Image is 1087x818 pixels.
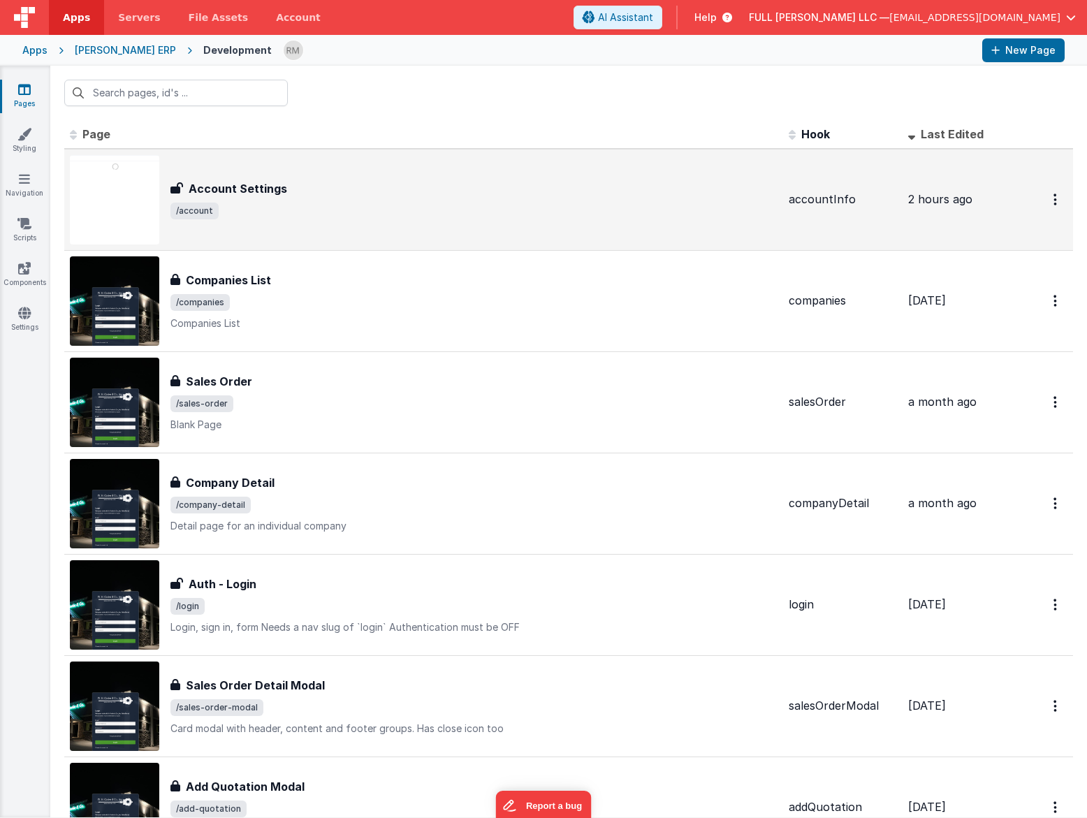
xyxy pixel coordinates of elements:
span: [EMAIL_ADDRESS][DOMAIN_NAME] [889,10,1060,24]
h3: Sales Order [186,373,252,390]
div: Apps [22,43,48,57]
h3: Add Quotation Modal [186,778,305,795]
button: New Page [982,38,1065,62]
span: Last Edited [921,127,984,141]
input: Search pages, id's ... [64,80,288,106]
div: companyDetail [789,495,897,511]
button: FULL [PERSON_NAME] LLC — [EMAIL_ADDRESS][DOMAIN_NAME] [749,10,1076,24]
button: Options [1045,489,1067,518]
div: companies [789,293,897,309]
button: Options [1045,590,1067,619]
h3: Sales Order Detail Modal [186,677,325,694]
div: addQuotation [789,799,897,815]
span: Page [82,127,110,141]
span: FULL [PERSON_NAME] LLC — [749,10,889,24]
div: salesOrderModal [789,698,897,714]
span: /companies [170,294,230,311]
div: [PERSON_NAME] ERP [75,43,176,57]
h3: Auth - Login [189,576,256,592]
span: /login [170,598,205,615]
span: Help [694,10,717,24]
p: Login, sign in, form Needs a nav slug of `login` Authentication must be OFF [170,620,778,634]
p: Detail page for an individual company [170,519,778,533]
h3: Company Detail [186,474,275,491]
button: Options [1045,692,1067,720]
span: [DATE] [908,597,946,611]
h3: Companies List [186,272,271,289]
div: salesOrder [789,394,897,410]
span: 2 hours ago [908,192,972,206]
button: AI Assistant [574,6,662,29]
span: [DATE] [908,800,946,814]
span: a month ago [908,496,977,510]
span: Hook [801,127,830,141]
p: Companies List [170,316,778,330]
span: [DATE] [908,699,946,713]
span: a month ago [908,395,977,409]
span: /account [170,203,219,219]
span: /add-quotation [170,801,247,817]
img: b13c88abc1fc393ceceb84a58fc04ef4 [284,41,303,60]
span: /sales-order [170,395,233,412]
div: login [789,597,897,613]
span: [DATE] [908,293,946,307]
div: accountInfo [789,191,897,207]
span: /sales-order-modal [170,699,263,716]
button: Options [1045,185,1067,214]
span: Apps [63,10,90,24]
div: Development [203,43,272,57]
p: Card modal with header, content and footer groups. Has close icon too [170,722,778,736]
button: Options [1045,286,1067,315]
span: /company-detail [170,497,251,513]
p: Blank Page [170,418,778,432]
span: AI Assistant [598,10,653,24]
span: Servers [118,10,160,24]
span: File Assets [189,10,249,24]
button: Options [1045,388,1067,416]
h3: Account Settings [189,180,287,197]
